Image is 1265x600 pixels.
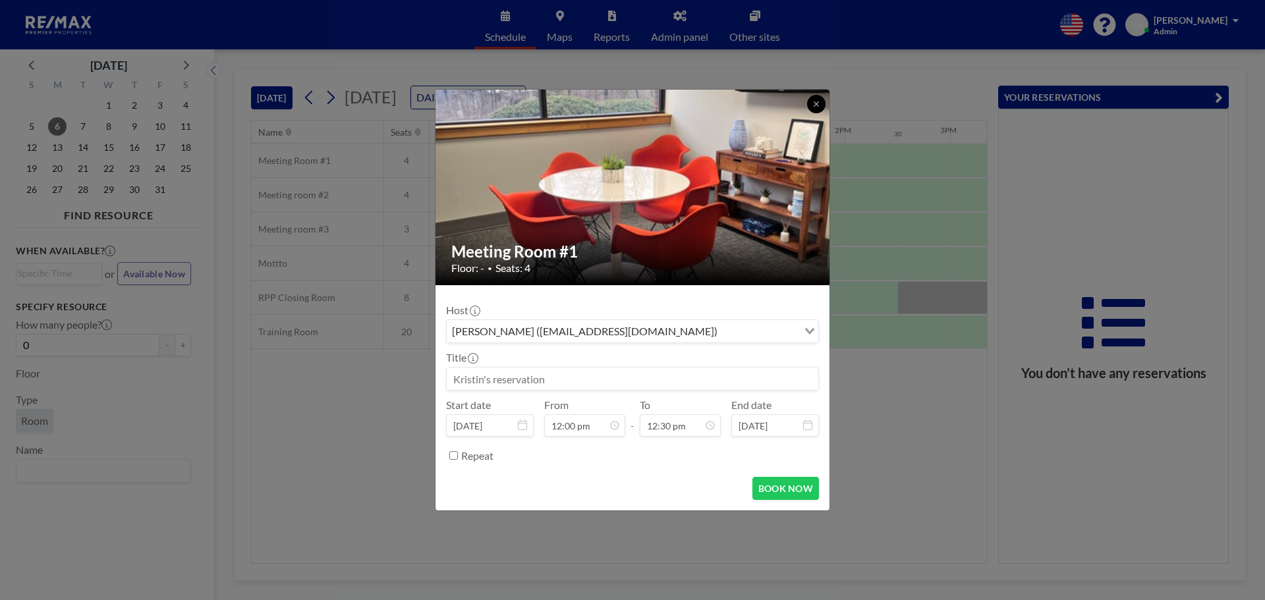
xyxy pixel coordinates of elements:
[721,323,797,340] input: Search for option
[544,398,569,412] label: From
[640,398,650,412] label: To
[451,242,815,261] h2: Meeting Room #1
[446,304,479,317] label: Host
[451,261,484,275] span: Floor: -
[488,263,492,273] span: •
[446,398,491,412] label: Start date
[447,368,818,390] input: Kristin's reservation
[631,403,634,432] span: -
[449,323,720,340] span: [PERSON_NAME] ([EMAIL_ADDRESS][DOMAIN_NAME])
[446,351,477,364] label: Title
[495,261,530,275] span: Seats: 4
[752,477,819,500] button: BOOK NOW
[461,449,493,462] label: Repeat
[731,398,772,412] label: End date
[447,320,818,342] div: Search for option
